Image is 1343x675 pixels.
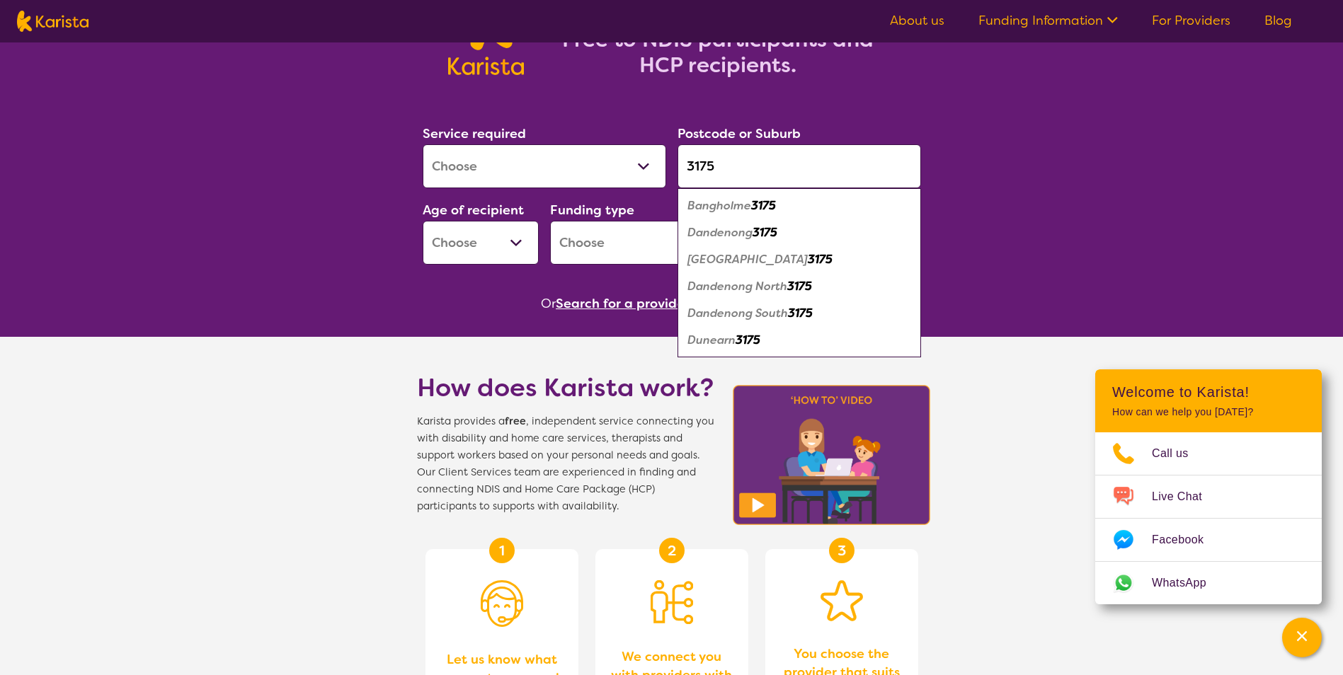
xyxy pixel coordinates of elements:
img: Person with headset icon [481,580,523,627]
label: Service required [423,125,526,142]
label: Postcode or Suburb [678,125,801,142]
em: 3175 [751,198,776,213]
a: For Providers [1152,12,1230,29]
button: Search for a provider to leave a review [556,293,802,314]
em: 3175 [736,333,760,347]
div: Dandenong North 3175 [685,273,914,300]
h2: Free to NDIS participants and HCP recipients. [541,27,895,78]
input: Type [678,144,921,188]
span: Or [541,293,556,314]
span: Karista provides a , independent service connecting you with disability and home care services, t... [417,413,714,515]
div: Bangholme 3175 [685,192,914,219]
p: How can we help you [DATE]? [1112,406,1305,418]
img: Karista logo [17,11,88,32]
a: Funding Information [978,12,1118,29]
em: Bangholme [687,198,751,213]
a: About us [890,12,944,29]
div: Channel Menu [1095,369,1322,604]
em: Dunearn [687,333,736,347]
a: Web link opens in a new tab. [1095,562,1322,604]
span: Facebook [1152,529,1221,550]
div: Dandenong East 3175 [685,246,914,273]
em: Dandenong South [687,306,788,321]
em: Dandenong North [687,279,787,294]
div: 3 [829,538,855,563]
label: Funding type [550,202,634,219]
div: 1 [489,538,515,563]
label: Age of recipient [423,202,524,219]
button: Channel Menu [1282,618,1322,657]
div: 2 [659,538,685,563]
img: Person being matched to services icon [651,580,693,624]
h1: How does Karista work? [417,371,714,405]
em: Dandenong [687,225,753,240]
em: 3175 [788,306,813,321]
span: Live Chat [1152,486,1219,507]
div: Dandenong South 3175 [685,300,914,327]
em: 3175 [808,252,833,267]
img: Karista video [728,381,935,529]
span: WhatsApp [1152,572,1223,594]
em: [GEOGRAPHIC_DATA] [687,252,808,267]
em: 3175 [787,279,812,294]
img: Star icon [821,580,863,621]
div: Dunearn 3175 [685,327,914,354]
a: Blog [1264,12,1292,29]
h2: Welcome to Karista! [1112,383,1305,400]
ul: Choose channel [1095,432,1322,604]
em: 3175 [753,225,777,240]
div: Dandenong 3175 [685,219,914,246]
span: Call us [1152,443,1206,464]
b: free [505,415,526,428]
